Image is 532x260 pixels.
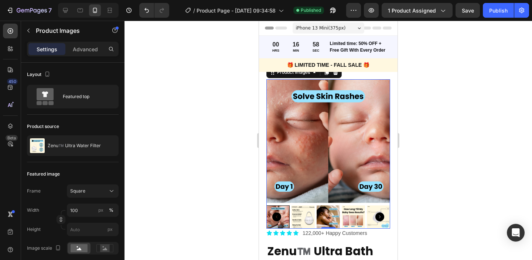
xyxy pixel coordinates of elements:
span: px [108,226,113,232]
button: 7 [3,3,55,18]
div: Publish [489,7,508,14]
p: Settings [37,45,57,53]
button: % [96,206,105,215]
div: Open Intercom Messenger [507,224,525,242]
div: Beta [6,135,18,141]
label: Height [27,226,41,233]
span: Published [301,7,321,14]
h2: Zenu™️ Ultra Bath Water Filter [7,222,131,254]
label: Frame [27,188,41,194]
p: Zenu™️ Ultra Water Filter [48,143,101,148]
span: Save [462,7,474,14]
div: Layout [27,70,52,80]
label: Width [27,207,39,214]
div: Featured top [63,88,108,105]
div: 450 [7,79,18,84]
button: Square [67,184,119,198]
div: Image scale [27,243,62,253]
div: px [98,207,103,214]
span: / [193,7,195,14]
div: Product source [27,123,59,130]
iframe: Design area [259,21,398,260]
p: 7 [48,6,52,15]
button: px [107,206,116,215]
p: Product Images [36,26,99,35]
input: px [67,223,119,236]
div: % [109,207,113,214]
p: Advanced [73,45,98,53]
span: 1 product assigned [388,7,436,14]
span: Product Page - [DATE] 09:34:58 [197,7,276,14]
div: Undo/Redo [139,3,169,18]
button: 1 product assigned [382,3,453,18]
div: Featured image [27,171,60,177]
input: px% [67,204,119,217]
img: product feature img [30,138,45,153]
button: Save [456,3,480,18]
button: Publish [483,3,514,18]
span: Square [70,188,85,194]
